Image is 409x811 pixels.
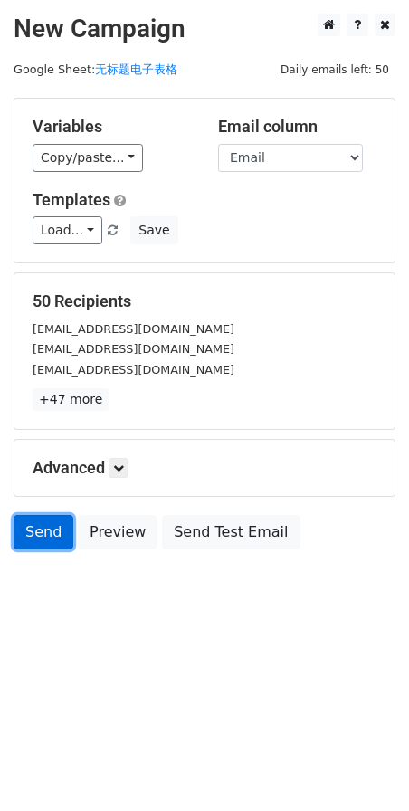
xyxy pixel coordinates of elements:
[33,216,102,244] a: Load...
[33,190,110,209] a: Templates
[162,515,300,549] a: Send Test Email
[33,342,234,356] small: [EMAIL_ADDRESS][DOMAIN_NAME]
[319,724,409,811] iframe: Chat Widget
[95,62,177,76] a: 无标题电子表格
[33,291,376,311] h5: 50 Recipients
[78,515,157,549] a: Preview
[130,216,177,244] button: Save
[33,363,234,377] small: [EMAIL_ADDRESS][DOMAIN_NAME]
[33,458,376,478] h5: Advanced
[319,724,409,811] div: 聊天小组件
[33,388,109,411] a: +47 more
[14,14,395,44] h2: New Campaign
[14,62,177,76] small: Google Sheet:
[218,117,376,137] h5: Email column
[33,322,234,336] small: [EMAIL_ADDRESS][DOMAIN_NAME]
[274,62,395,76] a: Daily emails left: 50
[14,515,73,549] a: Send
[33,144,143,172] a: Copy/paste...
[274,60,395,80] span: Daily emails left: 50
[33,117,191,137] h5: Variables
